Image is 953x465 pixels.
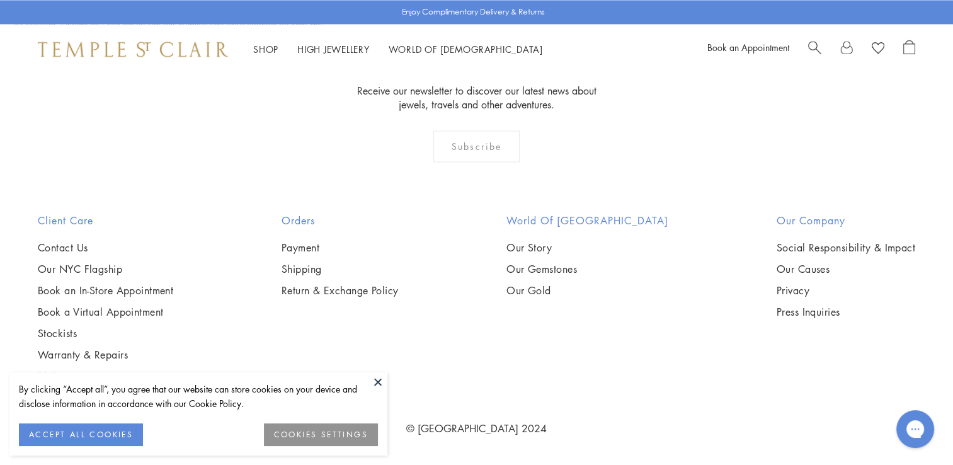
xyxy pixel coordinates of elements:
[38,212,173,227] h2: Client Care
[402,6,545,18] p: Enjoy Complimentary Delivery & Returns
[253,43,278,55] a: ShopShop
[38,369,173,382] a: FAQs
[777,240,915,254] a: Social Responsibility & Impact
[777,212,915,227] h2: Our Company
[282,261,399,275] a: Shipping
[777,304,915,318] a: Press Inquiries
[890,406,940,452] iframe: Gorgias live chat messenger
[777,283,915,297] a: Privacy
[282,212,399,227] h2: Orders
[38,42,228,57] img: Temple St. Clair
[38,261,173,275] a: Our NYC Flagship
[433,130,520,162] div: Subscribe
[19,382,378,411] div: By clicking “Accept all”, you agree that our website can store cookies on your device and disclos...
[389,43,543,55] a: World of [DEMOGRAPHIC_DATA]World of [DEMOGRAPHIC_DATA]
[506,212,668,227] h2: World of [GEOGRAPHIC_DATA]
[349,84,604,112] p: Receive our newsletter to discover our latest news about jewels, travels and other adventures.
[264,423,378,446] button: COOKIES SETTINGS
[297,43,370,55] a: High JewelleryHigh Jewellery
[19,423,143,446] button: ACCEPT ALL COOKIES
[282,240,399,254] a: Payment
[38,326,173,340] a: Stockists
[707,41,789,54] a: Book an Appointment
[38,283,173,297] a: Book an In-Store Appointment
[506,261,668,275] a: Our Gemstones
[253,42,543,57] nav: Main navigation
[872,40,884,59] a: View Wishlist
[506,240,668,254] a: Our Story
[38,304,173,318] a: Book a Virtual Appointment
[38,240,173,254] a: Contact Us
[777,261,915,275] a: Our Causes
[903,40,915,59] a: Open Shopping Bag
[38,347,173,361] a: Warranty & Repairs
[282,283,399,297] a: Return & Exchange Policy
[808,40,821,59] a: Search
[406,421,547,435] a: © [GEOGRAPHIC_DATA] 2024
[506,283,668,297] a: Our Gold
